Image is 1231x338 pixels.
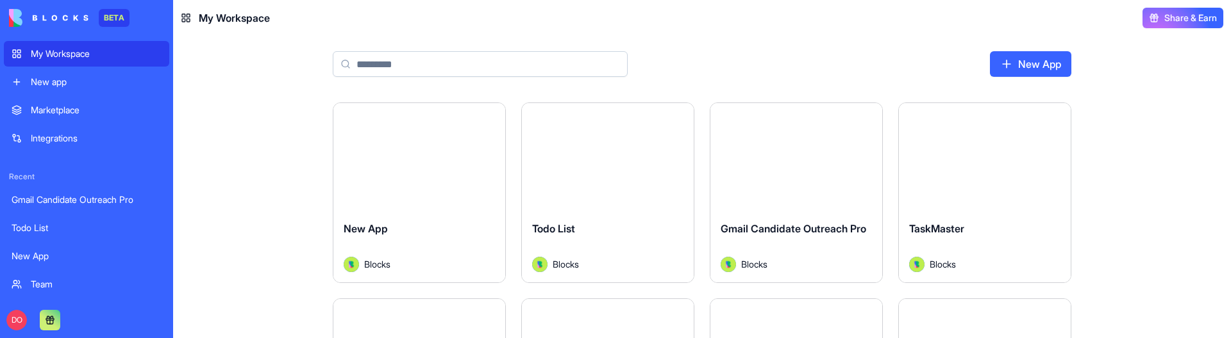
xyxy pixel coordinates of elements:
[532,257,548,272] img: Avatar
[930,257,956,271] span: Blocks
[1164,12,1217,24] span: Share & Earn
[532,222,575,235] span: Todo List
[31,132,162,145] div: Integrations
[12,193,162,206] div: Gmail Candidate Outreach Pro
[333,102,506,283] a: New AppAvatarBlocks
[521,102,694,283] a: Todo ListAvatarBlocks
[4,41,169,67] a: My Workspace
[4,172,169,182] span: Recent
[4,215,169,241] a: Todo List
[12,250,162,262] div: New App
[898,102,1071,283] a: TaskMasterAvatarBlocks
[4,69,169,95] a: New app
[909,222,964,235] span: TaskMaster
[4,125,169,151] a: Integrations
[344,257,359,272] img: Avatar
[553,257,579,271] span: Blocks
[31,47,162,60] div: My Workspace
[31,104,162,117] div: Marketplace
[9,9,130,27] a: BETA
[12,221,162,234] div: Todo List
[9,9,88,27] img: logo
[31,76,162,88] div: New app
[99,9,130,27] div: BETA
[710,102,883,283] a: Gmail Candidate Outreach ProAvatarBlocks
[4,271,169,297] a: Team
[909,257,925,272] img: Avatar
[990,51,1071,77] a: New App
[6,310,27,330] span: DO
[741,257,767,271] span: Blocks
[721,257,736,272] img: Avatar
[4,187,169,213] a: Gmail Candidate Outreach Pro
[199,10,270,26] span: My Workspace
[1143,8,1223,28] button: Share & Earn
[31,278,162,291] div: Team
[721,222,866,235] span: Gmail Candidate Outreach Pro
[4,97,169,123] a: Marketplace
[4,243,169,269] a: New App
[364,257,390,271] span: Blocks
[344,222,388,235] span: New App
